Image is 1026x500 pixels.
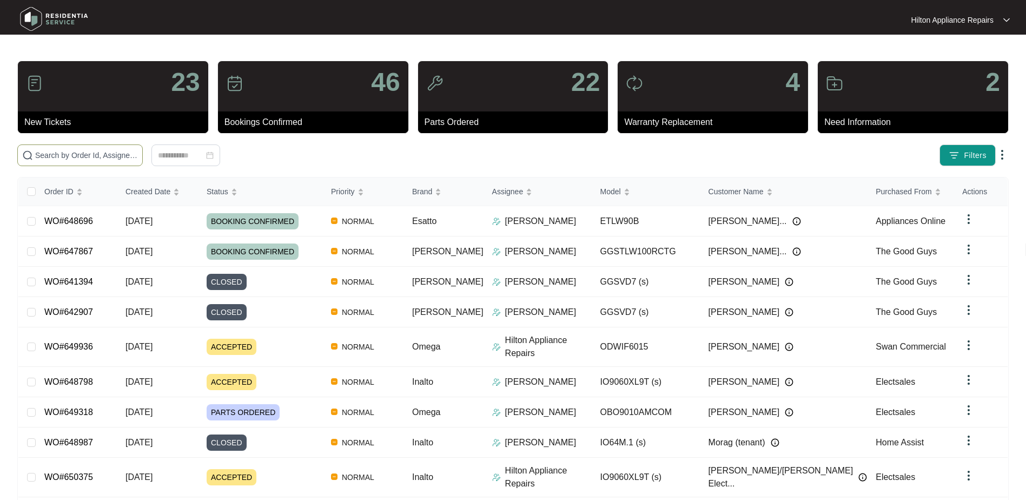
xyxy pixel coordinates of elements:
p: Hilton Appliance Repairs [911,15,994,25]
th: Status [198,177,322,206]
span: NORMAL [337,406,379,419]
span: NORMAL [337,471,379,484]
span: [DATE] [125,377,153,386]
a: WO#648696 [44,216,93,226]
span: Electsales [876,407,915,417]
td: IO64M.1 (s) [592,427,700,458]
img: Vercel Logo [331,308,337,315]
span: ACCEPTED [207,339,256,355]
p: Bookings Confirmed [224,116,408,129]
input: Search by Order Id, Assignee Name, Customer Name, Brand and Model [35,149,138,161]
span: [PERSON_NAME]... [709,215,787,228]
td: ETLW90B [592,206,700,236]
th: Created Date [117,177,198,206]
img: Assigner Icon [492,438,501,447]
span: [PERSON_NAME] [412,247,484,256]
p: [PERSON_NAME] [505,215,577,228]
span: [DATE] [125,472,153,482]
img: Info icon [792,217,801,226]
span: Omega [412,342,440,351]
p: Hilton Appliance Repairs [505,464,592,490]
th: Purchased From [867,177,975,206]
img: Info icon [858,473,867,482]
span: [DATE] [125,247,153,256]
a: WO#647867 [44,247,93,256]
span: NORMAL [337,306,379,319]
span: [DATE] [125,277,153,286]
img: dropdown arrow [962,273,975,286]
span: NORMAL [337,376,379,389]
a: WO#648798 [44,377,93,386]
a: WO#642907 [44,307,93,317]
p: 23 [171,69,200,95]
span: Morag (tenant) [709,436,765,449]
td: GGSVD7 (s) [592,297,700,327]
span: [PERSON_NAME] [709,340,780,353]
img: icon [226,75,243,92]
img: dropdown arrow [1003,17,1010,23]
p: [PERSON_NAME] [505,275,577,288]
img: icon [826,75,843,92]
span: NORMAL [337,245,379,258]
span: [PERSON_NAME] [709,376,780,389]
span: Filters [964,150,987,161]
td: IO9060XL9T (s) [592,458,700,497]
span: Priority [331,186,355,198]
img: Vercel Logo [331,278,337,285]
th: Brand [403,177,484,206]
span: CLOSED [207,274,247,290]
p: [PERSON_NAME] [505,406,577,419]
th: Model [592,177,700,206]
img: dropdown arrow [962,469,975,482]
span: Omega [412,407,440,417]
span: [PERSON_NAME]/[PERSON_NAME] Elect... [709,464,853,490]
img: Vercel Logo [331,378,337,385]
img: Vercel Logo [331,218,337,224]
span: Assignee [492,186,524,198]
span: NORMAL [337,275,379,288]
p: Need Information [824,116,1008,129]
img: dropdown arrow [962,243,975,256]
span: Customer Name [709,186,764,198]
p: [PERSON_NAME] [505,245,577,258]
p: [PERSON_NAME] [505,436,577,449]
td: ODWIF6015 [592,327,700,367]
a: WO#649318 [44,407,93,417]
span: The Good Guys [876,247,937,256]
span: Appliances Online [876,216,945,226]
th: Customer Name [700,177,868,206]
img: dropdown arrow [962,404,975,417]
p: 46 [371,69,400,95]
img: Vercel Logo [331,439,337,445]
img: dropdown arrow [962,339,975,352]
img: filter icon [949,150,959,161]
img: Info icon [792,247,801,256]
th: Assignee [484,177,592,206]
p: Parts Ordered [425,116,608,129]
img: Info icon [785,278,793,286]
p: Hilton Appliance Repairs [505,334,592,360]
p: Warranty Replacement [624,116,808,129]
span: Status [207,186,228,198]
span: [DATE] [125,216,153,226]
span: The Good Guys [876,277,937,286]
th: Order ID [36,177,117,206]
span: Inalto [412,377,433,386]
span: [PERSON_NAME] [412,277,484,286]
p: 4 [785,69,800,95]
span: BOOKING CONFIRMED [207,213,299,229]
p: New Tickets [24,116,208,129]
a: WO#649936 [44,342,93,351]
p: [PERSON_NAME] [505,376,577,389]
img: Assigner Icon [492,408,501,417]
td: GGSTLW100RCTG [592,236,700,267]
img: Info icon [785,308,793,317]
span: NORMAL [337,436,379,449]
img: dropdown arrow [996,148,1009,161]
img: Assigner Icon [492,278,501,286]
a: WO#648987 [44,438,93,447]
span: Model [600,186,621,198]
img: Info icon [771,438,779,447]
span: Inalto [412,438,433,447]
span: ACCEPTED [207,469,256,485]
